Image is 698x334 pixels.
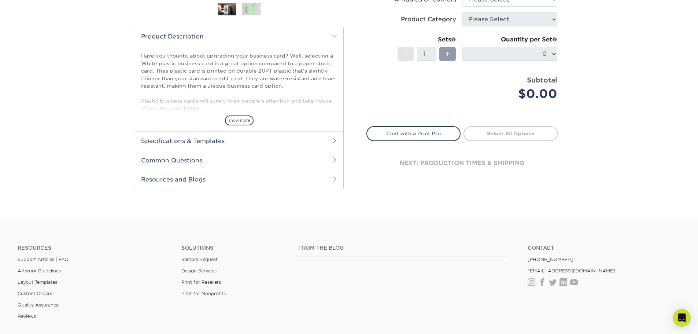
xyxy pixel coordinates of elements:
h4: Solutions [181,245,287,251]
a: Sample Request [181,257,218,262]
span: show more [225,115,254,125]
a: Select All Options [464,126,558,141]
h2: Resources and Blogs [135,170,343,189]
a: Artwork Guidelines [18,268,61,274]
h4: Resources [18,245,170,251]
a: Support Articles | FAQ [18,257,69,262]
h2: Common Questions [135,151,343,170]
h4: From the Blog [298,245,508,251]
div: next: production times & shipping [366,141,558,185]
a: Chat with a Print Pro [366,126,461,141]
a: Layout Templates [18,279,57,285]
a: Contact [528,245,680,251]
strong: Subtotal [527,76,557,84]
iframe: Google Customer Reviews [2,312,62,331]
a: Design Services [181,268,217,274]
a: [EMAIL_ADDRESS][DOMAIN_NAME] [528,268,615,274]
div: Quantity per Set [462,35,557,44]
img: Plastic Cards 02 [242,3,261,16]
a: Print for Resellers [181,279,221,285]
a: [PHONE_NUMBER] [528,257,573,262]
div: Open Intercom Messenger [673,309,691,327]
h2: Product Description [135,27,343,46]
img: Plastic Cards 01 [218,4,236,16]
div: $0.00 [468,85,557,103]
h2: Specifications & Templates [135,131,343,150]
a: Custom Orders [18,291,52,296]
span: + [445,48,450,59]
span: - [404,48,407,59]
p: Have you thought about upgrading your business card? Well, selecting a White plastic business car... [141,52,337,254]
a: Quality Assurance [18,302,59,308]
div: Product Category [401,15,456,24]
div: Sets [398,35,456,44]
a: Print for Nonprofits [181,291,226,296]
